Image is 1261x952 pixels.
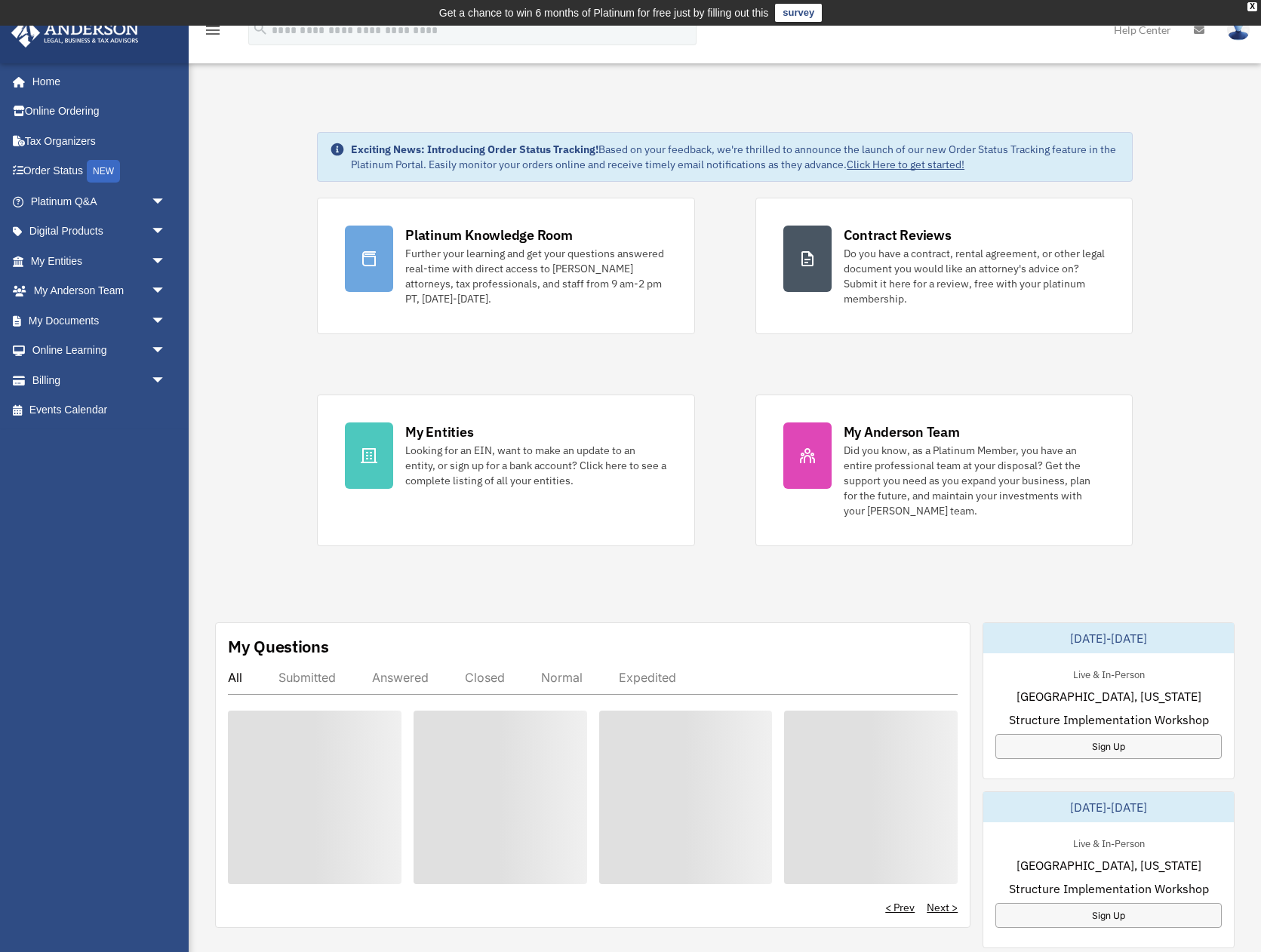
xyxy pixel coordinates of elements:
span: [GEOGRAPHIC_DATA], [US_STATE] [1016,856,1201,874]
a: Click Here to get started! [847,158,964,171]
span: arrow_drop_down [151,365,181,396]
div: Normal [541,670,583,685]
div: Based on your feedback, we're thrilled to announce the launch of our new Order Status Tracking fe... [351,142,1120,172]
span: arrow_drop_down [151,217,181,247]
span: arrow_drop_down [151,246,181,277]
a: Sign Up [995,734,1222,759]
div: [DATE]-[DATE] [983,792,1234,822]
div: [DATE]-[DATE] [983,623,1234,653]
div: My Questions [228,635,329,658]
span: [GEOGRAPHIC_DATA], [US_STATE] [1016,687,1201,705]
i: menu [204,21,222,39]
a: My Anderson Team Did you know, as a Platinum Member, you have an entire professional team at your... [755,395,1133,546]
div: Looking for an EIN, want to make an update to an entity, or sign up for a bank account? Click her... [405,443,666,488]
strong: Exciting News: Introducing Order Status Tracking! [351,143,598,156]
a: survey [775,4,822,22]
img: Anderson Advisors Platinum Portal [7,18,143,48]
a: Sign Up [995,903,1222,928]
div: close [1247,2,1257,11]
img: User Pic [1227,19,1250,41]
span: arrow_drop_down [151,186,181,217]
div: My Anderson Team [844,422,960,441]
div: Get a chance to win 6 months of Platinum for free just by filling out this [439,4,769,22]
div: Expedited [619,670,676,685]
a: My Documentsarrow_drop_down [11,306,189,336]
div: All [228,670,242,685]
i: search [252,20,269,37]
a: Platinum Q&Aarrow_drop_down [11,186,189,217]
span: arrow_drop_down [151,336,181,367]
a: My Entitiesarrow_drop_down [11,246,189,276]
div: NEW [87,160,120,183]
div: Answered [372,670,429,685]
a: Next > [927,900,958,915]
div: Platinum Knowledge Room [405,226,573,244]
span: arrow_drop_down [151,306,181,336]
a: Contract Reviews Do you have a contract, rental agreement, or other legal document you would like... [755,198,1133,334]
a: My Entities Looking for an EIN, want to make an update to an entity, or sign up for a bank accoun... [317,395,694,546]
a: < Prev [885,900,915,915]
a: Billingarrow_drop_down [11,365,189,395]
div: Did you know, as a Platinum Member, you have an entire professional team at your disposal? Get th... [844,443,1105,518]
a: My Anderson Teamarrow_drop_down [11,276,189,306]
div: Submitted [278,670,336,685]
div: Live & In-Person [1061,834,1157,850]
div: Contract Reviews [844,226,952,244]
a: Online Ordering [11,97,189,127]
a: Events Calendar [11,395,189,425]
span: Structure Implementation Workshop [1009,711,1209,729]
div: Closed [465,670,505,685]
span: Structure Implementation Workshop [1009,880,1209,898]
div: Further your learning and get your questions answered real-time with direct access to [PERSON_NAM... [405,246,666,306]
a: Tax Organizers [11,126,189,156]
div: Live & In-Person [1061,665,1157,681]
a: Platinum Knowledge Room Further your learning and get your questions answered real-time with dire... [317,198,694,334]
a: menu [204,26,222,39]
a: Home [11,66,181,97]
a: Online Learningarrow_drop_down [11,336,189,366]
a: Digital Productsarrow_drop_down [11,217,189,247]
a: Order StatusNEW [11,156,189,187]
span: arrow_drop_down [151,276,181,307]
div: Do you have a contract, rental agreement, or other legal document you would like an attorney's ad... [844,246,1105,306]
div: My Entities [405,422,473,441]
